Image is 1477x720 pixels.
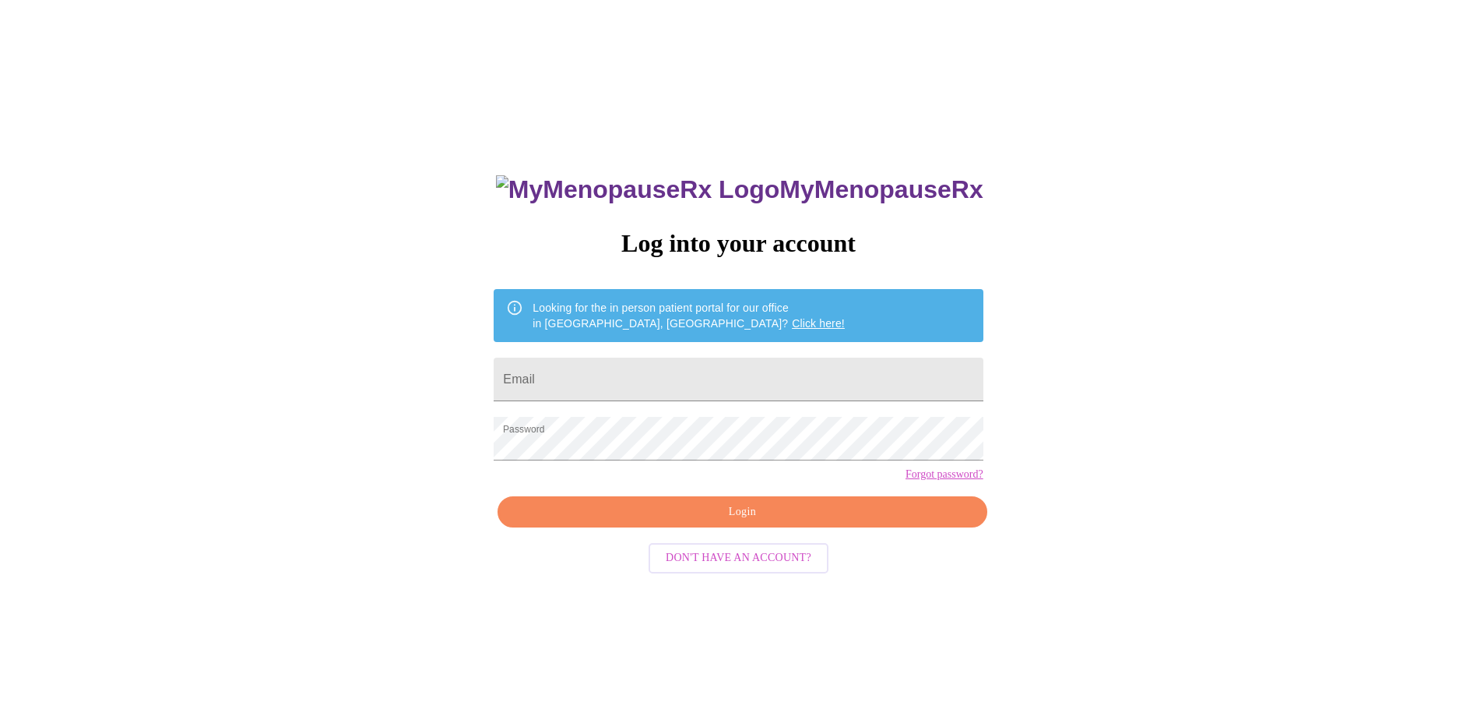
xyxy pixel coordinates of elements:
[515,503,969,522] span: Login
[496,175,779,204] img: MyMenopauseRx Logo
[645,550,832,563] a: Don't have an account?
[906,468,983,481] a: Forgot password?
[498,496,986,528] button: Login
[533,294,845,337] div: Looking for the in person patient portal for our office in [GEOGRAPHIC_DATA], [GEOGRAPHIC_DATA]?
[496,175,983,204] h3: MyMenopauseRx
[792,317,845,330] a: Click here!
[666,549,811,568] span: Don't have an account?
[649,543,828,574] button: Don't have an account?
[494,229,983,258] h3: Log into your account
